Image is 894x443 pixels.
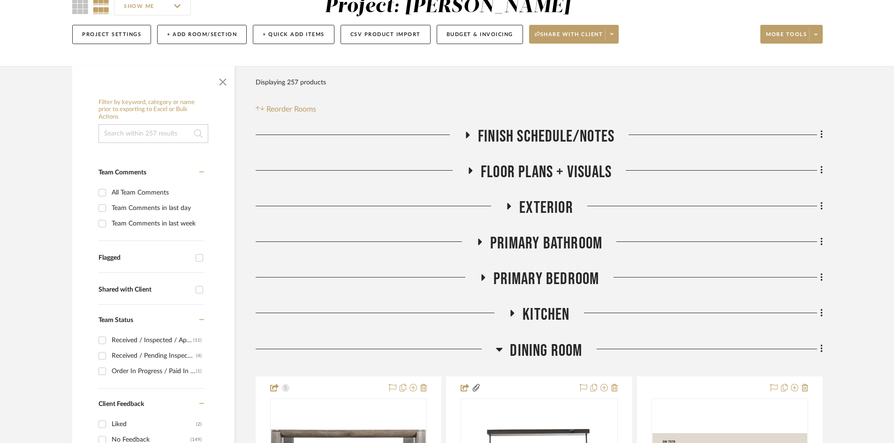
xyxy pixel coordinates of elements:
[98,124,208,143] input: Search within 257 results
[98,401,144,407] span: Client Feedback
[98,99,208,121] h6: Filter by keyword, category or name prior to exporting to Excel or Bulk Actions
[437,25,523,44] button: Budget & Invoicing
[196,348,202,363] div: (4)
[213,71,232,90] button: Close
[529,25,619,44] button: Share with client
[98,169,146,176] span: Team Comments
[196,364,202,379] div: (1)
[193,333,202,348] div: (11)
[112,185,202,200] div: All Team Comments
[341,25,431,44] button: CSV Product Import
[98,286,191,294] div: Shared with Client
[256,104,316,115] button: Reorder Rooms
[535,31,603,45] span: Share with client
[266,104,316,115] span: Reorder Rooms
[493,269,599,289] span: Primary Bedroom
[760,25,823,44] button: More tools
[98,254,191,262] div: Flagged
[112,364,196,379] div: Order In Progress / Paid In Full w/ Freight, No Balance due
[157,25,247,44] button: + Add Room/Section
[112,201,202,216] div: Team Comments in last day
[112,348,196,363] div: Received / Pending Inspection
[112,417,196,432] div: Liked
[519,198,573,218] span: Exterior
[112,333,193,348] div: Received / Inspected / Approved
[98,317,133,323] span: Team Status
[478,127,614,147] span: FINISH SCHEDULE/NOTES
[256,73,326,92] div: Displaying 257 products
[766,31,807,45] span: More tools
[510,341,582,361] span: Dining Room
[481,162,612,182] span: FLOOR PLANS + VISUALS
[253,25,334,44] button: + Quick Add Items
[72,25,151,44] button: Project Settings
[490,233,602,254] span: Primary Bathroom
[523,305,569,325] span: Kitchen
[196,417,202,432] div: (2)
[112,216,202,231] div: Team Comments in last week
